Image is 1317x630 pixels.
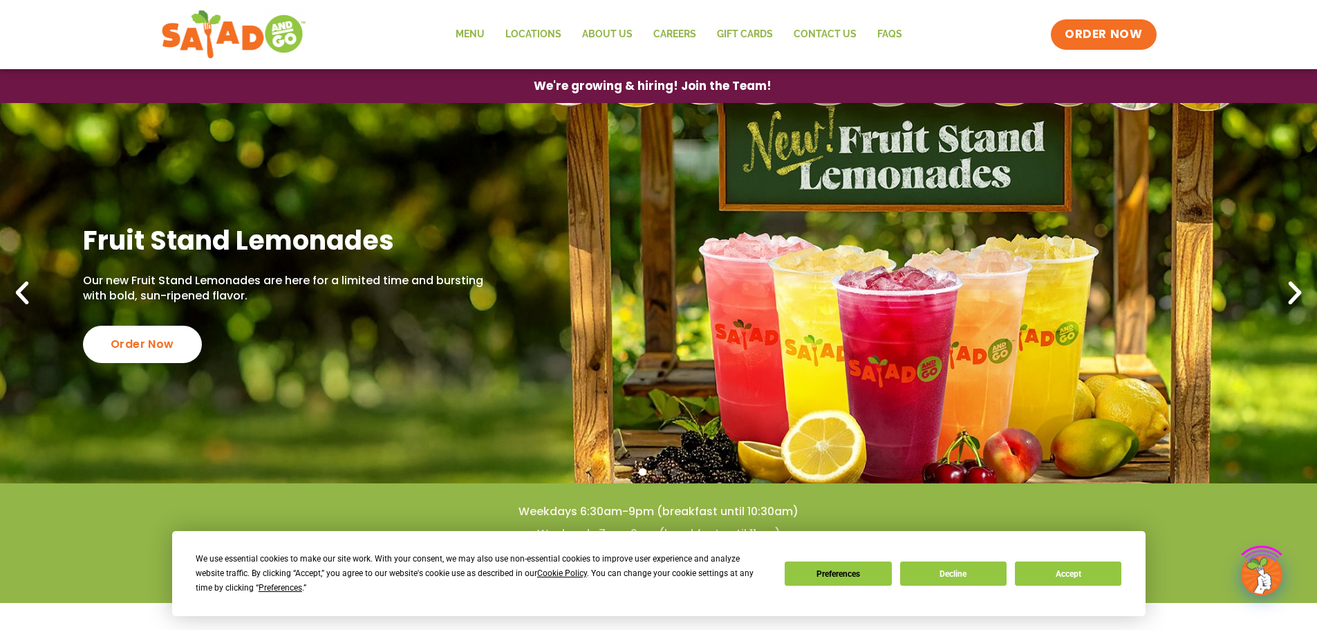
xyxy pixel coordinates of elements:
[1065,26,1142,43] span: ORDER NOW
[1280,278,1310,308] div: Next slide
[707,19,783,50] a: GIFT CARDS
[785,562,891,586] button: Preferences
[867,19,913,50] a: FAQs
[534,80,772,92] span: We're growing & hiring! Join the Team!
[1015,562,1121,586] button: Accept
[7,278,37,308] div: Previous slide
[196,552,768,595] div: We use essential cookies to make our site work. With your consent, we may also use non-essential ...
[28,526,1289,541] h4: Weekends 7am-9pm (breakfast until 11am)
[655,468,662,476] span: Go to slide 2
[28,504,1289,519] h4: Weekdays 6:30am-9pm (breakfast until 10:30am)
[445,19,913,50] nav: Menu
[259,583,302,593] span: Preferences
[161,7,307,62] img: new-SAG-logo-768×292
[900,562,1007,586] button: Decline
[643,19,707,50] a: Careers
[1051,19,1156,50] a: ORDER NOW
[639,468,646,476] span: Go to slide 1
[537,568,587,578] span: Cookie Policy
[172,531,1146,616] div: Cookie Consent Prompt
[83,326,202,363] div: Order Now
[671,468,678,476] span: Go to slide 3
[783,19,867,50] a: Contact Us
[513,70,792,102] a: We're growing & hiring! Join the Team!
[83,223,490,257] h2: Fruit Stand Lemonades
[83,273,490,304] p: Our new Fruit Stand Lemonades are here for a limited time and bursting with bold, sun-ripened fla...
[572,19,643,50] a: About Us
[495,19,572,50] a: Locations
[445,19,495,50] a: Menu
